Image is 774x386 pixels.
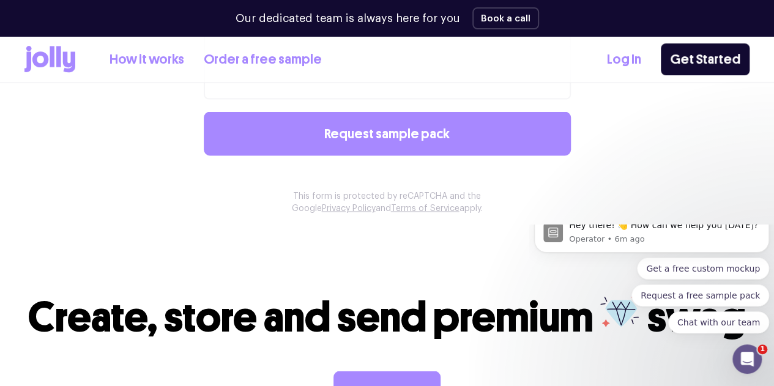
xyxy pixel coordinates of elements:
iframe: Intercom live chat [732,344,762,374]
button: Request sample pack [204,111,571,155]
a: Log In [607,50,641,70]
a: Order a free sample [204,50,322,70]
div: Quick reply options [5,33,240,109]
p: This form is protected by reCAPTCHA and the Google and apply. [270,190,505,214]
a: Terms of Service [391,204,460,212]
a: How it works [110,50,184,70]
span: Create, store and send premium [28,292,594,342]
button: Quick reply: Chat with our team [139,87,240,109]
iframe: Intercom notifications message [529,225,774,380]
button: Quick reply: Request a free sample pack [102,60,240,82]
button: Quick reply: Get a free custom mockup [108,33,240,55]
p: Message from Operator, sent 6m ago [40,9,231,20]
span: Request sample pack [324,127,450,140]
span: 1 [757,344,767,354]
a: Privacy Policy [322,204,376,212]
button: Book a call [472,7,539,29]
p: Our dedicated team is always here for you [236,10,460,27]
a: Get Started [661,43,750,75]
